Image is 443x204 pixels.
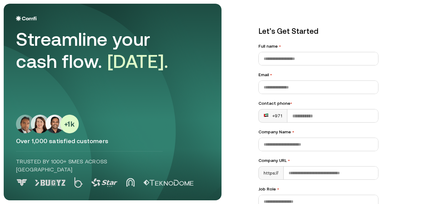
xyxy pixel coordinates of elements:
span: • [290,101,292,106]
p: Over 1,000 satisfied customers [16,137,209,145]
span: • [288,158,290,163]
div: Contact phone [258,100,378,107]
div: +971 [264,113,282,119]
img: Logo 5 [143,180,194,186]
img: Logo 1 [35,180,66,186]
span: • [279,44,281,49]
img: Logo 3 [91,178,118,187]
div: https:// [259,167,284,179]
label: Company Name [258,129,378,135]
label: Company URL [258,157,378,164]
p: Let’s Get Started [258,26,378,37]
label: Full name [258,43,378,49]
label: Job Role [258,186,378,192]
div: Streamline your cash flow. [16,28,188,73]
img: Logo 4 [126,178,135,187]
img: Logo 0 [16,179,28,186]
span: [DATE]. [107,51,169,72]
span: • [270,72,272,77]
img: Logo 2 [74,177,83,188]
label: Email [258,72,378,78]
p: Trusted by 1000+ SMEs across [GEOGRAPHIC_DATA] [16,158,163,174]
span: • [292,129,294,134]
img: Logo [16,16,37,21]
span: • [277,186,279,191]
